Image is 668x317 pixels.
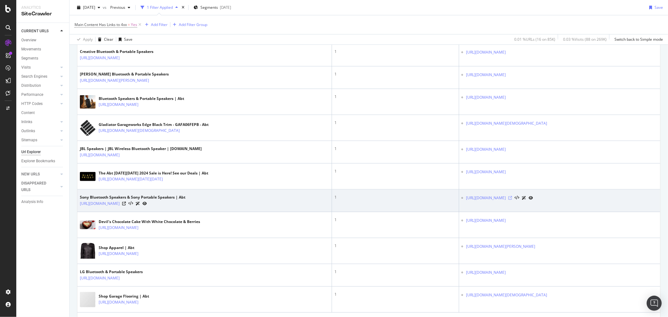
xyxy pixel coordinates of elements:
[21,46,41,53] div: Movements
[151,22,168,27] div: Add Filter
[96,34,113,44] button: Clear
[21,73,47,80] div: Search Engines
[21,28,49,34] div: CURRENT URLS
[334,49,456,55] div: 1
[142,21,168,29] button: Add Filter
[655,5,663,10] div: Save
[116,34,132,44] button: Save
[136,200,140,207] a: AI Url Details
[99,170,208,176] div: The Abt [DATE][DATE] 2024 Sale is Here! See our Deals | Abt
[509,196,512,200] a: Visit Online Page
[99,299,138,305] a: [URL][DOMAIN_NAME]
[124,37,132,42] div: Save
[21,128,59,134] a: Outlinks
[334,146,456,152] div: 1
[466,94,506,101] a: [URL][DOMAIN_NAME]
[21,10,64,18] div: SiteCrawler
[21,180,53,193] div: DISAPPEARED URLS
[138,3,180,13] button: 1 Filter Applied
[334,94,456,100] div: 1
[80,146,202,152] div: JBL Speakers | JBL Wireless Bluetooth Speaker | [DOMAIN_NAME]
[334,169,456,174] div: 1
[80,292,96,307] img: main image
[75,22,127,27] span: Main Content Has Links to 4xx
[21,101,43,107] div: HTTP Codes
[334,292,456,297] div: 1
[128,201,133,206] button: View HTML Source
[80,95,96,109] img: main image
[21,119,32,125] div: Inlinks
[200,5,218,10] span: Segments
[99,219,200,225] div: Devil's Chocolate Cake With White Chocolate & Berries
[99,96,184,101] div: Bluetooth Speakers & Portable Speakers | Abt
[21,73,59,80] a: Search Engines
[104,37,113,42] div: Clear
[99,251,138,257] a: [URL][DOMAIN_NAME]
[99,225,138,231] a: [URL][DOMAIN_NAME]
[80,152,120,158] a: [URL][DOMAIN_NAME]
[21,199,43,205] div: Analysis Info
[21,82,59,89] a: Distribution
[21,91,43,98] div: Performance
[21,37,65,44] a: Overview
[515,196,520,200] button: View HTML Source
[80,49,153,55] div: Creative Bluetooth & Portable Speakers
[563,37,607,42] div: 0.03 % Visits ( 88 on 269K )
[21,128,35,134] div: Outlinks
[466,195,506,201] a: [URL][DOMAIN_NAME]
[80,275,120,281] a: [URL][DOMAIN_NAME]
[21,91,59,98] a: Performance
[466,217,506,224] a: [URL][DOMAIN_NAME]
[466,49,506,55] a: [URL][DOMAIN_NAME]
[466,169,506,175] a: [URL][DOMAIN_NAME]
[21,158,55,164] div: Explorer Bookmarks
[466,120,547,127] a: [URL][DOMAIN_NAME][DEMOGRAPHIC_DATA]
[80,269,147,275] div: LG Bluetooth & Portable Speakers
[466,243,536,250] a: [URL][DOMAIN_NAME][PERSON_NAME]
[80,77,149,84] a: [URL][DOMAIN_NAME][PERSON_NAME]
[75,34,93,44] button: Apply
[21,158,65,164] a: Explorer Bookmarks
[21,5,64,10] div: Analytics
[334,71,456,77] div: 1
[179,22,207,27] div: Add Filter Group
[21,110,35,116] div: Content
[21,137,59,143] a: Sitemaps
[647,3,663,13] button: Save
[99,245,166,251] div: Shop Apparel | Abt
[99,122,209,127] div: Gladiator Garageworks Edge Black Trim - GAFA06FEPB - Abt
[99,127,180,134] a: [URL][DOMAIN_NAME][DEMOGRAPHIC_DATA]
[99,294,166,299] div: Shop Garage Flooring | Abt
[466,146,506,153] a: [URL][DOMAIN_NAME]
[21,64,31,71] div: Visits
[21,82,41,89] div: Distribution
[80,195,185,200] div: Sony Bluetooth Speakers & Sony Portable Speakers | Abt
[21,149,41,155] div: Url Explorer
[21,28,59,34] a: CURRENT URLS
[83,37,93,42] div: Apply
[612,34,663,44] button: Switch back to Simple mode
[103,5,108,10] span: vs
[21,37,36,44] div: Overview
[21,55,65,62] a: Segments
[142,200,147,207] a: URL Inspection
[80,172,96,181] img: main image
[21,171,40,178] div: NEW URLS
[180,4,186,11] div: times
[170,21,207,29] button: Add Filter Group
[80,241,96,261] img: main image
[108,3,133,13] button: Previous
[108,5,125,10] span: Previous
[21,55,38,62] div: Segments
[147,5,173,10] div: 1 Filter Applied
[21,171,59,178] a: NEW URLS
[99,176,163,182] a: [URL][DOMAIN_NAME][DATE][DATE]
[334,195,456,200] div: 1
[522,195,526,201] a: AI Url Details
[514,37,555,42] div: 0.01 % URLs ( 16 on 85K )
[21,46,65,53] a: Movements
[21,180,59,193] a: DISAPPEARED URLS
[191,3,234,13] button: Segments[DATE]
[131,20,137,29] span: Yes
[80,55,120,61] a: [URL][DOMAIN_NAME]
